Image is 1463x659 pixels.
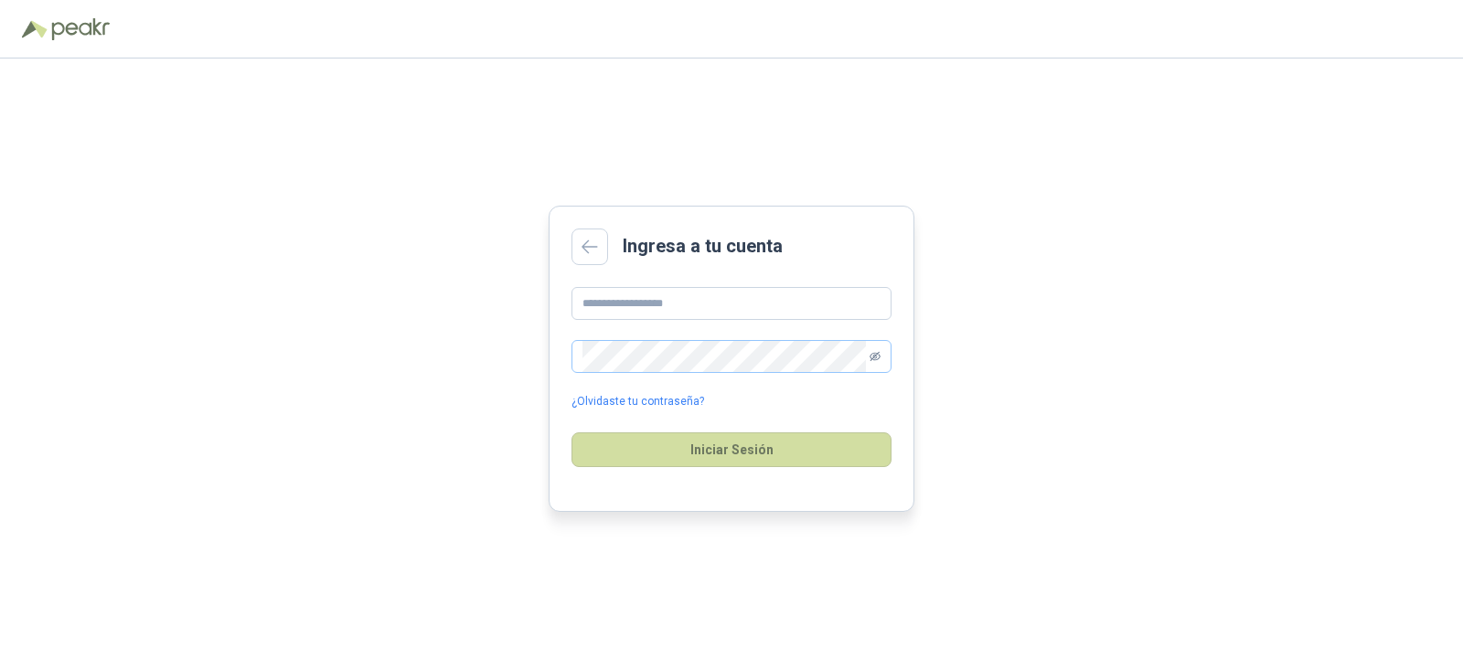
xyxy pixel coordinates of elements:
[870,351,881,362] span: eye-invisible
[22,20,48,38] img: Logo
[51,18,110,40] img: Peakr
[623,232,783,260] h2: Ingresa a tu cuenta
[571,432,892,467] button: Iniciar Sesión
[571,393,704,410] a: ¿Olvidaste tu contraseña?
